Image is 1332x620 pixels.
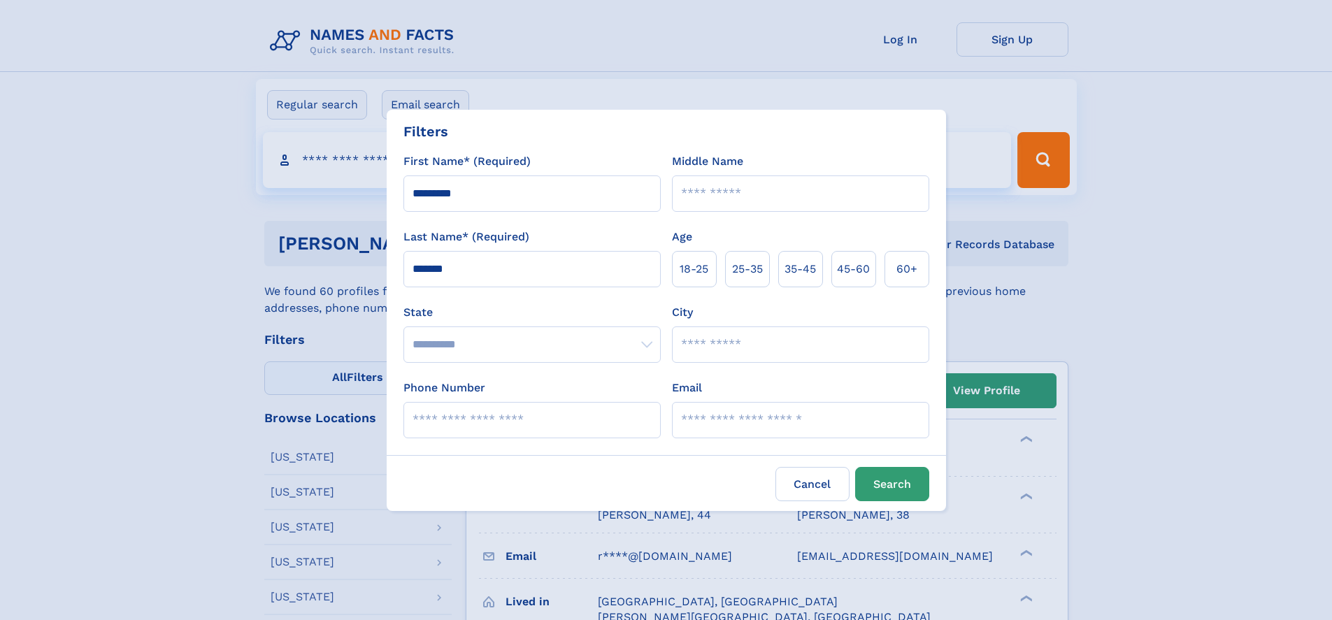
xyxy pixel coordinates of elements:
label: Cancel [775,467,850,501]
label: Email [672,380,702,396]
button: Search [855,467,929,501]
label: Last Name* (Required) [403,229,529,245]
div: Filters [403,121,448,142]
label: City [672,304,693,321]
label: Age [672,229,692,245]
label: First Name* (Required) [403,153,531,170]
span: 45‑60 [837,261,870,277]
span: 35‑45 [785,261,816,277]
label: Phone Number [403,380,485,396]
span: 25‑35 [732,261,763,277]
span: 18‑25 [680,261,708,277]
span: 60+ [896,261,917,277]
label: State [403,304,661,321]
label: Middle Name [672,153,743,170]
